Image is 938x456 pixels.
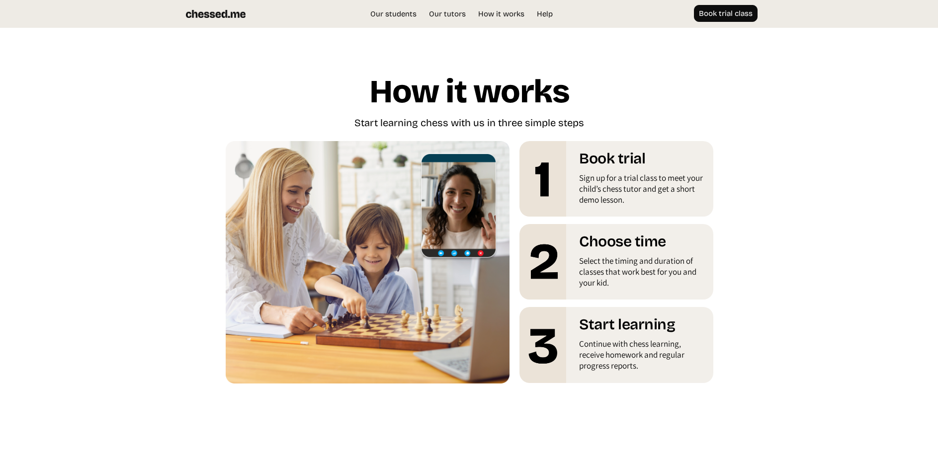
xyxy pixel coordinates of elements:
[365,9,422,19] a: Our students
[579,315,706,338] h1: Start learning
[694,5,758,22] a: Book trial class
[579,172,706,210] div: Sign up for a trial class to meet your child’s chess tutor and get a short demo lesson.
[354,117,584,131] div: Start learning chess with us in three simple steps
[369,75,569,117] h1: How it works
[579,150,706,172] h1: Book trial
[424,9,471,19] a: Our tutors
[473,9,529,19] a: How it works
[579,255,706,293] div: Select the timing and duration of classes that work best for you and your kid.
[532,9,558,19] a: Help
[579,232,706,255] h1: Choose time
[579,338,706,376] div: Continue with chess learning, receive homework and regular progress reports.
